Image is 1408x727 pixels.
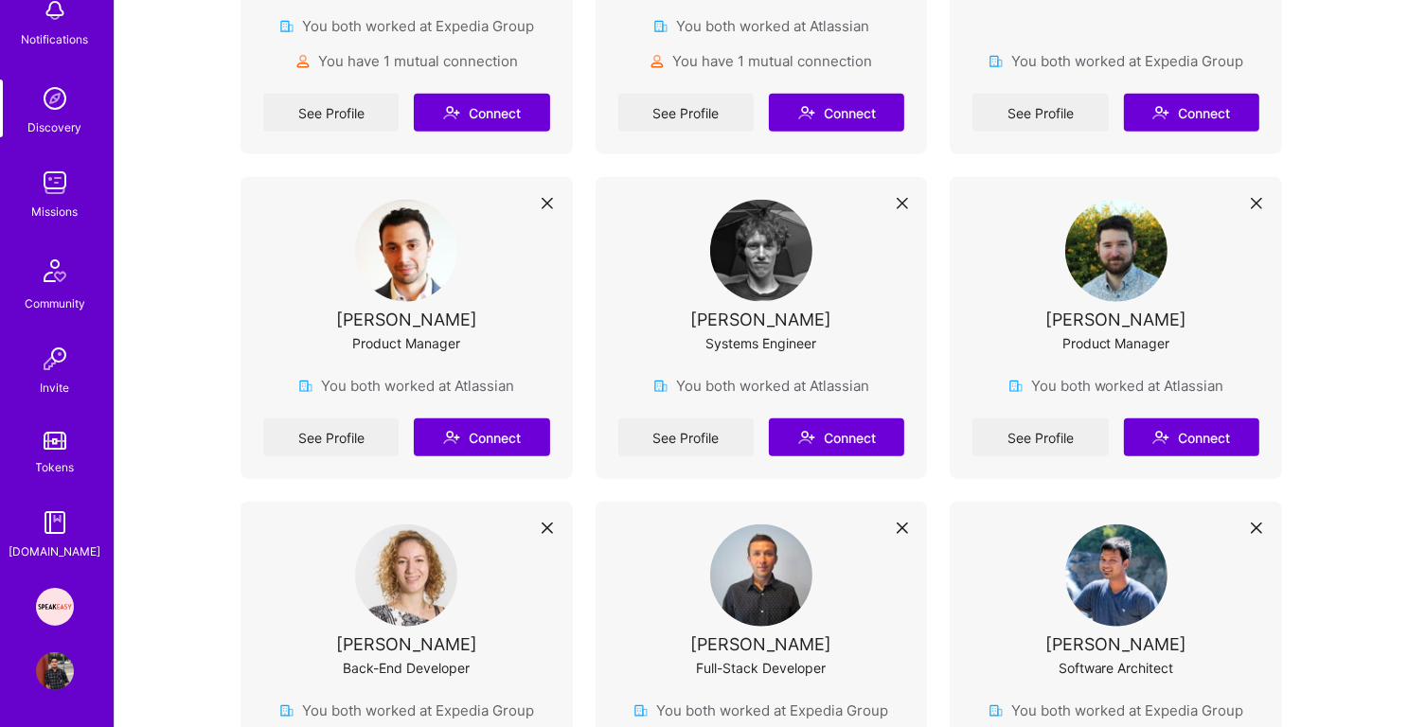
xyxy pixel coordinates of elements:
[32,202,79,222] div: Missions
[1008,376,1224,396] div: You both worked at Atlassian
[279,16,534,36] div: You both worked at Expedia Group
[798,104,815,121] i: icon Connect
[1251,198,1262,209] i: icon Close
[263,418,399,456] a: See Profile
[336,310,477,329] div: [PERSON_NAME]
[31,652,79,690] a: User Avatar
[32,248,78,293] img: Community
[798,429,815,446] i: icon Connect
[633,703,649,718] img: company icon
[36,164,74,202] img: teamwork
[989,700,1243,720] div: You both worked at Expedia Group
[1045,634,1186,654] div: [PERSON_NAME]
[36,588,74,626] img: Speakeasy: Software Engineer to help Customers write custom functions
[36,504,74,541] img: guide book
[355,524,457,627] img: User Avatar
[1062,333,1170,353] div: Product Manager
[653,19,668,34] img: company icon
[989,51,1243,71] div: You both worked at Expedia Group
[653,16,869,36] div: You both worked at Atlassian
[989,54,1004,69] img: company icon
[36,80,74,117] img: discovery
[1152,429,1169,446] i: icon Connect
[650,54,665,69] img: mutualConnections icon
[690,634,831,654] div: [PERSON_NAME]
[653,379,668,394] img: company icon
[336,634,477,654] div: [PERSON_NAME]
[414,94,549,132] button: Connect
[298,376,514,396] div: You both worked at Atlassian
[1152,104,1169,121] i: icon Connect
[989,703,1004,718] img: company icon
[9,541,101,561] div: [DOMAIN_NAME]
[633,700,888,720] div: You both worked at Expedia Group
[343,658,470,678] div: Back-End Developer
[279,700,534,720] div: You both worked at Expedia Group
[696,658,826,678] div: Full-Stack Developer
[443,104,460,121] i: icon Connect
[972,418,1108,456] a: See Profile
[1065,200,1167,302] img: User Avatar
[972,94,1108,132] a: See Profile
[1059,658,1174,678] div: Software Architect
[414,418,549,456] button: Connect
[1251,523,1262,534] i: icon Close
[1124,418,1259,456] button: Connect
[36,340,74,378] img: Invite
[618,418,754,456] a: See Profile
[710,524,812,627] img: User Avatar
[705,333,816,353] div: Systems Engineer
[542,198,553,209] i: icon Close
[690,310,831,329] div: [PERSON_NAME]
[542,523,553,534] i: icon Close
[36,457,75,477] div: Tokens
[1045,310,1186,329] div: [PERSON_NAME]
[443,429,460,446] i: icon Connect
[1008,379,1024,394] img: company icon
[897,523,908,534] i: icon Close
[295,51,518,71] div: You have 1 mutual connection
[352,333,460,353] div: Product Manager
[31,588,79,626] a: Speakeasy: Software Engineer to help Customers write custom functions
[28,117,82,137] div: Discovery
[44,432,66,450] img: tokens
[710,200,812,302] img: User Avatar
[41,378,70,398] div: Invite
[295,54,311,69] img: mutualConnections icon
[263,94,399,132] a: See Profile
[355,200,457,302] img: User Avatar
[769,418,904,456] button: Connect
[1124,94,1259,132] button: Connect
[650,51,872,71] div: You have 1 mutual connection
[279,703,294,718] img: company icon
[298,379,313,394] img: company icon
[1065,524,1167,627] img: User Avatar
[22,29,89,49] div: Notifications
[618,94,754,132] a: See Profile
[653,376,869,396] div: You both worked at Atlassian
[897,198,908,209] i: icon Close
[25,293,85,313] div: Community
[279,19,294,34] img: company icon
[769,94,904,132] button: Connect
[36,652,74,690] img: User Avatar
